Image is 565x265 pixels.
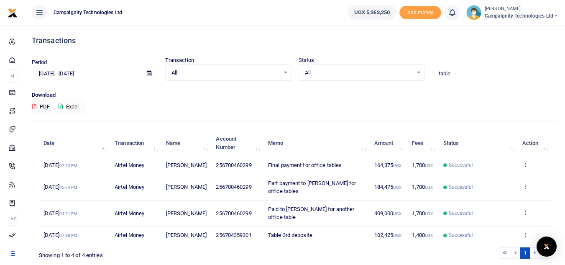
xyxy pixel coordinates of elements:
span: Campaignity Technologies Ltd [485,12,558,20]
p: Download [32,91,558,100]
th: Fees: activate to sort column ascending [407,130,438,156]
input: Search [432,67,558,81]
li: Wallet ballance [345,5,399,20]
small: UGX [393,211,401,216]
small: UGX [425,233,433,238]
button: PDF [32,100,50,114]
div: Open Intercom Messenger [537,237,557,257]
li: M [7,69,18,83]
small: 04:21 PM [59,211,78,216]
span: 256700460299 [216,210,251,216]
small: [PERSON_NAME] [485,5,558,13]
span: 102,425 [374,232,401,238]
span: [PERSON_NAME] [166,210,207,216]
span: Successful [449,232,473,239]
span: Add money [399,6,441,20]
div: Showing 1 to 4 of 4 entries [39,247,249,260]
span: 184,475 [374,184,401,190]
span: 256700460299 [216,162,251,168]
span: 1,700 [412,162,433,168]
span: 256704359301 [216,232,251,238]
img: logo-small [8,8,18,18]
button: Excel [51,100,86,114]
small: UGX [425,185,433,190]
span: 1,700 [412,184,433,190]
span: [PERSON_NAME] [166,184,207,190]
label: Status [299,56,314,64]
span: 409,000 [374,210,401,216]
span: Airtel Money [115,232,144,238]
span: Final payment for office tables [268,162,342,168]
small: 07:38 PM [59,233,78,238]
th: Name: activate to sort column ascending [161,130,212,156]
span: [DATE] [43,232,77,238]
span: [PERSON_NAME] [166,232,207,238]
span: 164,375 [374,162,401,168]
h4: Transactions [32,36,558,45]
small: 07:42 PM [59,163,78,168]
span: Airtel Money [115,162,144,168]
span: [PERSON_NAME] [166,162,207,168]
li: Ac [7,212,18,226]
a: 1 [520,247,530,259]
a: Add money [399,9,441,15]
th: Transaction: activate to sort column ascending [110,130,161,156]
a: profile-user [PERSON_NAME] Campaignity Technologies Ltd [466,5,558,20]
small: UGX [393,163,401,168]
span: 1,700 [412,210,433,216]
th: Status: activate to sort column ascending [438,130,518,156]
th: Account Number: activate to sort column ascending [211,130,263,156]
span: All [171,69,280,77]
span: Successful [449,161,473,169]
span: Airtel Money [115,184,144,190]
span: Paid to [PERSON_NAME] for another office table [268,206,354,221]
th: Action: activate to sort column ascending [518,130,551,156]
small: UGX [425,211,433,216]
th: Date: activate to sort column descending [39,130,110,156]
li: Toup your wallet [399,6,441,20]
small: 05:04 PM [59,185,78,190]
span: All [305,69,413,77]
label: Period [32,58,47,67]
small: UGX [393,233,401,238]
img: profile-user [466,5,481,20]
a: logo-small logo-large logo-large [8,9,18,15]
span: [DATE] [43,184,77,190]
span: Part payment to [PERSON_NAME] for office tables [268,180,356,195]
span: Airtel Money [115,210,144,216]
span: [DATE] [43,210,77,216]
input: select period [32,67,140,81]
small: UGX [393,185,401,190]
label: Transaction [165,56,194,64]
span: 1,400 [412,232,433,238]
th: Amount: activate to sort column ascending [370,130,407,156]
span: Campaignity Technologies Ltd [50,9,125,16]
a: UGX 5,363,250 [348,5,396,20]
span: Table 3rd deposite [268,232,312,238]
span: 256700460299 [216,184,251,190]
span: Successful [449,183,473,191]
th: Memo: activate to sort column ascending [263,130,370,156]
span: UGX 5,363,250 [354,8,390,17]
small: UGX [425,163,433,168]
span: Successful [449,209,473,217]
span: [DATE] [43,162,77,168]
